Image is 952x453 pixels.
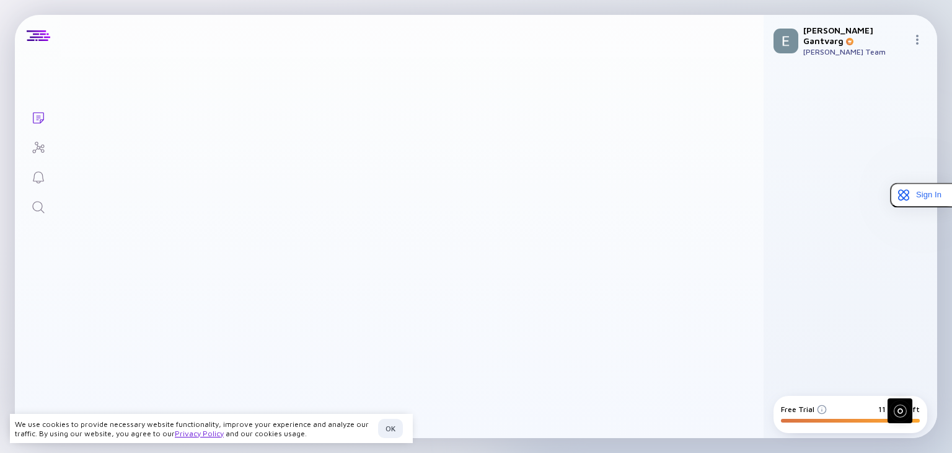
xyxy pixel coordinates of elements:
a: Search [15,191,61,221]
button: OK [378,419,403,438]
a: Investor Map [15,132,61,161]
a: Lists [15,102,61,132]
img: Menu [912,35,922,45]
div: [PERSON_NAME] Gantvarg [803,25,907,46]
a: Reminders [15,161,61,191]
a: Privacy Policy [175,429,224,438]
div: We use cookies to provide necessary website functionality, improve your experience and analyze ou... [15,419,373,438]
div: [PERSON_NAME] Team [803,47,907,56]
div: Free Trial [781,405,827,414]
img: Elena Profile Picture [773,29,798,53]
div: 11 days left [878,405,920,414]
